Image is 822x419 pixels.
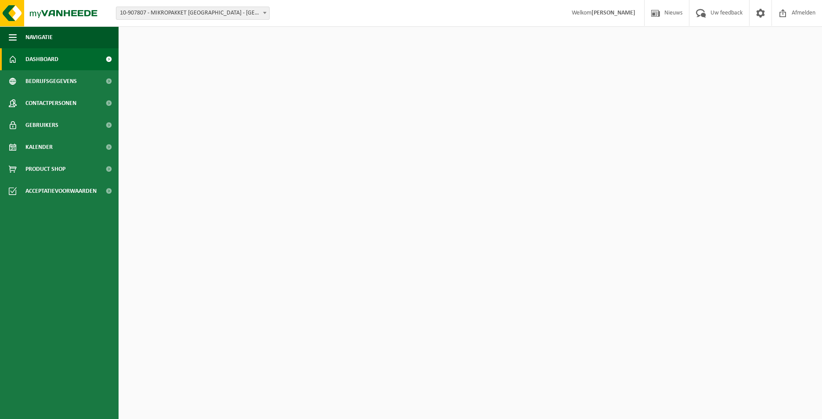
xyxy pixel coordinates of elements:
[591,10,635,16] strong: [PERSON_NAME]
[116,7,269,19] span: 10-907807 - MIKROPAKKET BELGIUM - VILVOORDE - VILVOORDE
[25,180,97,202] span: Acceptatievoorwaarden
[25,70,77,92] span: Bedrijfsgegevens
[25,114,58,136] span: Gebruikers
[25,158,65,180] span: Product Shop
[25,48,58,70] span: Dashboard
[25,92,76,114] span: Contactpersonen
[116,7,270,20] span: 10-907807 - MIKROPAKKET BELGIUM - VILVOORDE - VILVOORDE
[25,26,53,48] span: Navigatie
[25,136,53,158] span: Kalender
